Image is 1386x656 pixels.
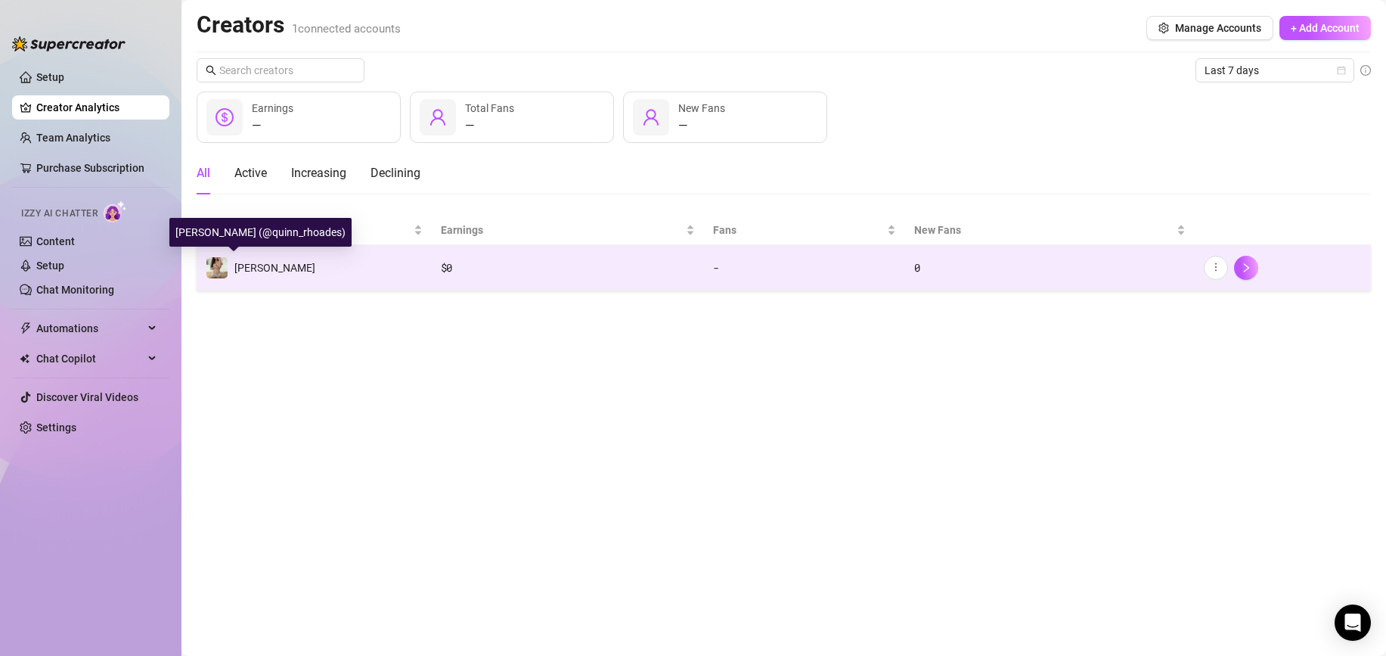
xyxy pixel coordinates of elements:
[713,260,896,276] div: -
[441,260,695,276] div: $ 0
[36,421,76,434] a: Settings
[12,36,126,51] img: logo-BBDzfeDw.svg
[197,216,432,245] th: Name
[36,316,144,340] span: Automations
[215,108,234,126] span: dollar-circle
[36,132,110,144] a: Team Analytics
[1205,59,1345,82] span: Last 7 days
[914,222,1174,238] span: New Fans
[234,164,267,182] div: Active
[371,164,420,182] div: Declining
[36,71,64,83] a: Setup
[905,216,1195,245] th: New Fans
[1360,65,1371,76] span: info-circle
[234,262,315,274] span: [PERSON_NAME]
[291,164,346,182] div: Increasing
[197,11,401,39] h2: Creators
[36,95,157,120] a: Creator Analytics
[1335,605,1371,641] div: Open Intercom Messenger
[642,108,660,126] span: user
[206,65,216,76] span: search
[465,102,514,114] span: Total Fans
[252,102,293,114] span: Earnings
[36,156,157,180] a: Purchase Subscription
[429,108,447,126] span: user
[252,117,293,135] div: —
[36,284,114,296] a: Chat Monitoring
[441,222,683,238] span: Earnings
[20,322,32,334] span: thunderbolt
[219,62,343,79] input: Search creators
[36,391,138,403] a: Discover Viral Videos
[1337,66,1346,75] span: calendar
[1175,22,1261,34] span: Manage Accounts
[104,201,127,222] img: AI Chatter
[432,216,704,245] th: Earnings
[20,353,29,364] img: Chat Copilot
[914,260,1186,276] div: 0
[36,235,75,247] a: Content
[1279,16,1371,40] button: + Add Account
[206,257,228,278] img: Quinn
[1291,22,1360,34] span: + Add Account
[292,22,401,36] span: 1 connected accounts
[1241,263,1251,273] span: right
[1146,16,1273,40] button: Manage Accounts
[21,207,98,221] span: Izzy AI Chatter
[1234,256,1258,280] button: right
[678,117,725,135] div: —
[1211,262,1221,272] span: more
[678,102,725,114] span: New Fans
[36,260,64,272] a: Setup
[169,218,352,247] div: [PERSON_NAME] (@quinn_rhoades)
[1158,23,1169,33] span: setting
[704,216,905,245] th: Fans
[36,347,144,371] span: Chat Copilot
[713,222,884,238] span: Fans
[197,164,210,182] div: All
[465,117,514,135] div: —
